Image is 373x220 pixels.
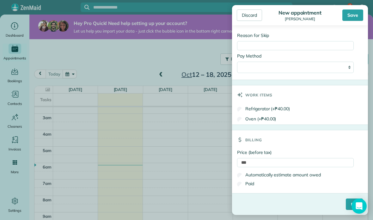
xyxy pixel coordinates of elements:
h3: Billing [245,130,262,149]
input: Paid [237,182,242,187]
input: Automatically estimate amount owed [237,173,242,178]
label: Automatically estimate amount owed [237,172,321,178]
label: Price (before tax) [237,149,354,156]
div: [PERSON_NAME] [277,17,323,21]
div: Save [342,9,363,21]
label: Oven (+₱40.00) [237,116,276,122]
div: Open Intercom Messenger [352,199,367,214]
label: Pay Method [237,53,354,59]
h3: Work items [245,85,272,104]
label: Reason for Skip [237,32,269,39]
label: Paid [237,180,254,187]
label: Refrigerator (+₱40.00) [237,106,290,112]
div: New appointment [277,9,323,16]
input: Oven (+₱40.00) [237,117,242,122]
div: Discard [237,9,262,21]
input: Refrigerator (+₱40.00) [237,107,242,112]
